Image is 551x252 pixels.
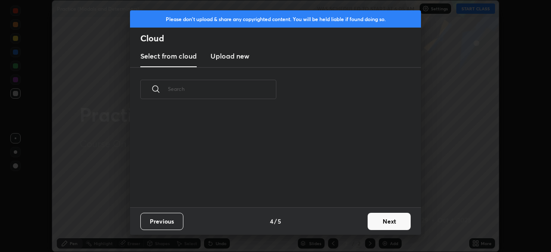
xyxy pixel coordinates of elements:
div: grid [130,109,411,207]
h4: / [274,217,277,226]
button: Next [368,213,411,230]
div: Please don't upload & share any copyrighted content. You will be held liable if found doing so. [130,10,421,28]
h3: Select from cloud [140,51,197,61]
input: Search [168,71,276,107]
button: Previous [140,213,183,230]
h3: Upload new [210,51,249,61]
h4: 4 [270,217,273,226]
h4: 5 [278,217,281,226]
h2: Cloud [140,33,421,44]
